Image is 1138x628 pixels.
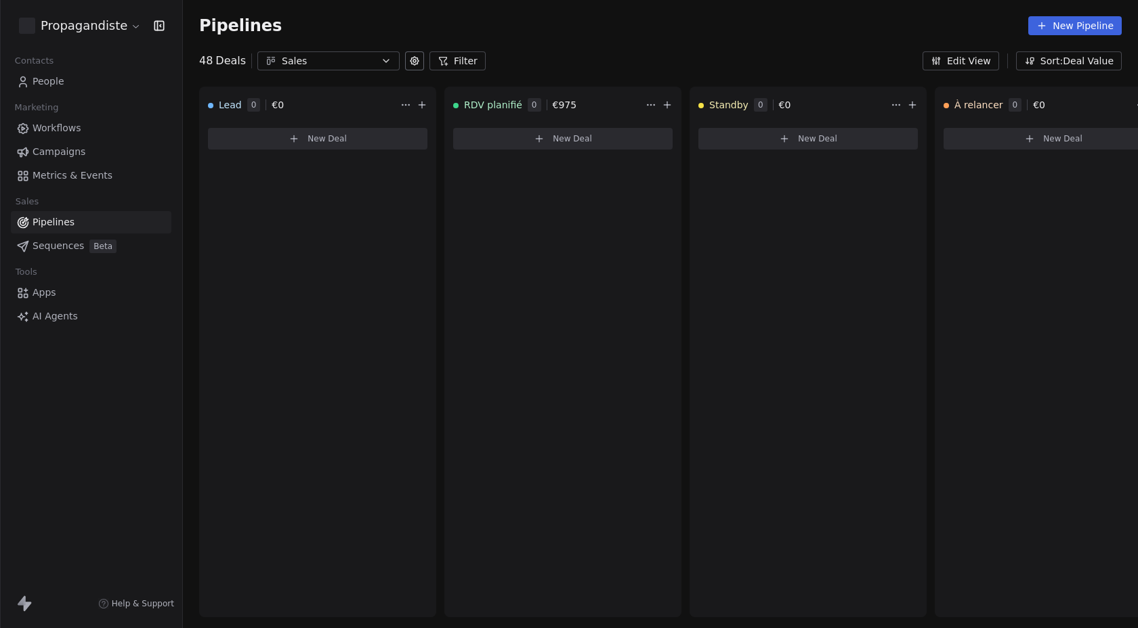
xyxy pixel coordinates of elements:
[33,145,85,159] span: Campaigns
[453,87,643,122] div: RDV planifié0€975
[247,98,261,112] span: 0
[9,51,60,71] span: Contacts
[1033,98,1045,112] span: € 0
[11,117,171,139] a: Workflows
[429,51,486,70] button: Filter
[16,14,144,37] button: Propagandiste
[698,128,918,150] button: New Deal
[33,74,64,89] span: People
[33,286,56,300] span: Apps
[698,87,888,122] div: Standby0€0
[464,98,522,112] span: RDV planifié
[98,598,174,609] a: Help & Support
[219,98,242,112] span: Lead
[208,128,427,150] button: New Deal
[9,97,64,118] span: Marketing
[33,215,75,229] span: Pipelines
[754,98,767,112] span: 0
[9,262,43,282] span: Tools
[528,98,541,112] span: 0
[215,53,246,69] span: Deals
[9,192,45,212] span: Sales
[199,53,246,69] div: 48
[709,98,749,112] span: Standby
[944,87,1133,122] div: À relancer0€0
[1043,133,1082,144] span: New Deal
[553,98,577,112] span: € 975
[33,169,112,183] span: Metrics & Events
[282,54,375,68] div: Sales
[11,305,171,328] a: AI Agents
[11,235,171,257] a: SequencesBeta
[11,164,171,187] a: Metrics & Events
[308,133,347,144] span: New Deal
[11,70,171,93] a: People
[779,98,791,112] span: € 0
[208,87,398,122] div: Lead0€0
[553,133,592,144] span: New Deal
[33,309,78,323] span: AI Agents
[954,98,1003,112] span: À relancer
[923,51,999,70] button: Edit View
[1016,51,1122,70] button: Sort: Deal Value
[33,121,81,135] span: Workflows
[1028,16,1122,35] button: New Pipeline
[272,98,284,112] span: € 0
[41,17,127,35] span: Propagandiste
[199,16,282,35] span: Pipelines
[453,128,673,150] button: New Deal
[33,239,84,253] span: Sequences
[11,211,171,233] a: Pipelines
[1009,98,1022,112] span: 0
[11,282,171,304] a: Apps
[798,133,837,144] span: New Deal
[112,598,174,609] span: Help & Support
[89,240,117,253] span: Beta
[11,141,171,163] a: Campaigns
